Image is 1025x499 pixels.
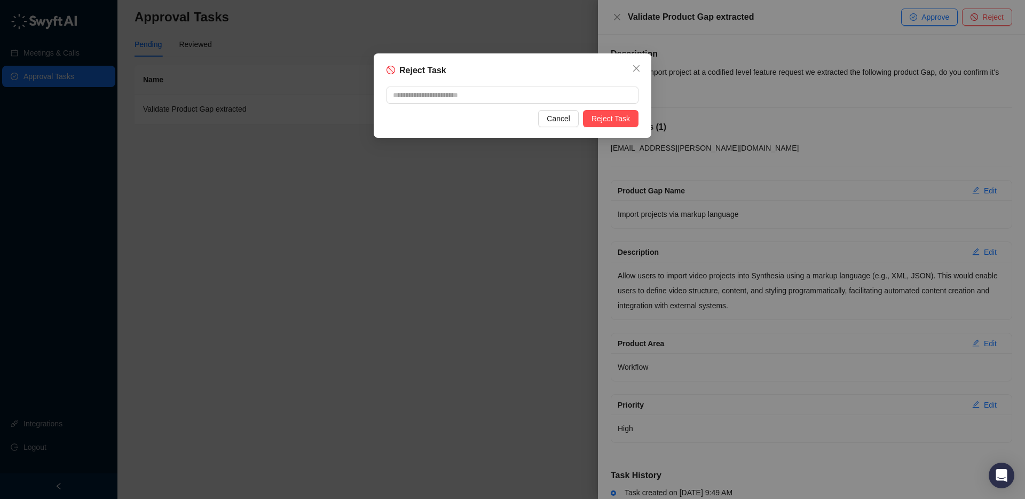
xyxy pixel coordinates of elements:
[538,110,579,127] button: Cancel
[592,113,630,124] span: Reject Task
[387,66,395,74] span: stop
[399,64,446,77] h5: Reject Task
[628,60,645,77] button: Close
[632,64,641,73] span: close
[547,113,570,124] span: Cancel
[989,463,1014,488] div: Open Intercom Messenger
[583,110,638,127] button: Reject Task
